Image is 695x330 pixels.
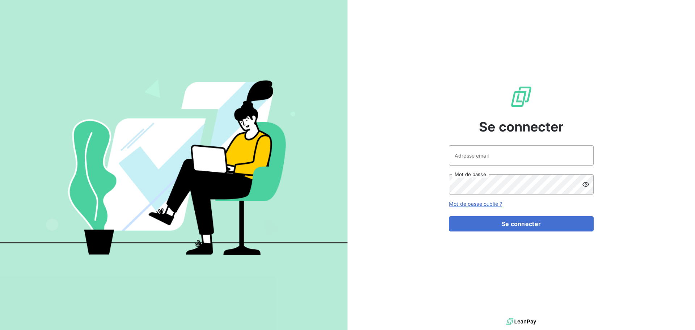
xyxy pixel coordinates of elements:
button: Se connecter [449,216,594,231]
img: logo [506,316,536,327]
a: Mot de passe oublié ? [449,201,502,207]
input: placeholder [449,145,594,166]
span: Se connecter [479,117,564,137]
img: Logo LeanPay [510,85,533,108]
